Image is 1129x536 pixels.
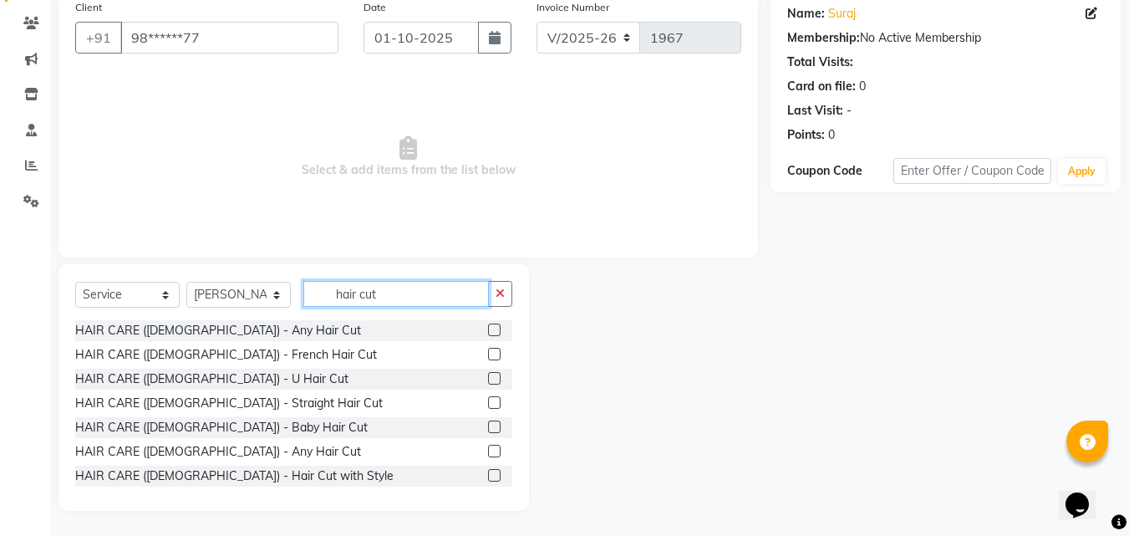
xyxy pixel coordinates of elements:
div: 0 [859,78,866,95]
a: Suraj [828,5,856,23]
div: Total Visits: [787,54,853,71]
div: Points: [787,126,825,144]
div: Membership: [787,29,860,47]
div: HAIR CARE ([DEMOGRAPHIC_DATA]) - Straight Hair Cut [75,395,383,412]
div: HAIR CARE ([DEMOGRAPHIC_DATA]) - Any Hair Cut [75,322,361,339]
iframe: chat widget [1059,469,1112,519]
div: HAIR CARE ([DEMOGRAPHIC_DATA]) - Baby Hair Cut [75,419,368,436]
div: Last Visit: [787,102,843,120]
div: 0 [828,126,835,144]
div: HAIR CARE ([DEMOGRAPHIC_DATA]) - U Hair Cut [75,370,348,388]
input: Search or Scan [303,281,489,307]
div: Coupon Code [787,162,893,180]
button: +91 [75,22,122,54]
div: HAIR CARE ([DEMOGRAPHIC_DATA]) - French Hair Cut [75,346,377,364]
span: Select & add items from the list below [75,74,741,241]
div: - [847,102,852,120]
div: No Active Membership [787,29,1104,47]
div: HAIR CARE ([DEMOGRAPHIC_DATA]) - Hair Cut with Style [75,467,394,485]
input: Search by Name/Mobile/Email/Code [120,22,338,54]
div: HAIR CARE ([DEMOGRAPHIC_DATA]) - Any Hair Cut [75,443,361,461]
div: Name: [787,5,825,23]
input: Enter Offer / Coupon Code [893,158,1051,184]
div: Card on file: [787,78,856,95]
button: Apply [1058,159,1106,184]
